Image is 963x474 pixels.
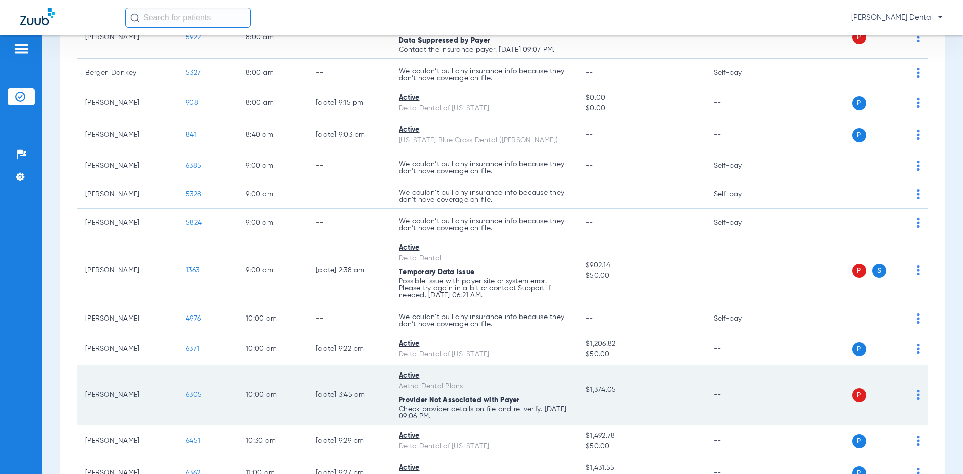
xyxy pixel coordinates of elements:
img: group-dot-blue.svg [917,344,920,354]
span: P [852,264,866,278]
img: group-dot-blue.svg [917,313,920,324]
span: P [852,434,866,448]
td: [PERSON_NAME] [77,425,178,457]
span: [PERSON_NAME] Dental [851,13,943,23]
img: group-dot-blue.svg [917,98,920,108]
td: 9:00 AM [238,209,308,237]
img: group-dot-blue.svg [917,189,920,199]
td: [DATE] 2:38 AM [308,237,391,304]
img: hamburger-icon [13,43,29,55]
span: P [852,128,866,142]
img: group-dot-blue.svg [917,218,920,228]
td: [PERSON_NAME] [77,180,178,209]
td: 9:00 AM [238,237,308,304]
iframe: Chat Widget [913,426,963,474]
span: -- [586,395,697,406]
span: -- [586,34,593,41]
img: Search Icon [130,13,139,22]
span: $50.00 [586,271,697,281]
div: Active [399,463,570,473]
span: P [852,388,866,402]
td: [PERSON_NAME] [77,16,178,59]
span: $1,206.82 [586,339,697,349]
p: Check provider details on file and re-verify. [DATE] 09:06 PM. [399,406,570,420]
span: Provider Not Associated with Payer [399,397,520,404]
span: -- [586,219,593,226]
td: 8:00 AM [238,87,308,119]
span: $1,431.55 [586,463,697,473]
td: Self-pay [706,180,773,209]
td: [DATE] 3:45 AM [308,365,391,425]
span: P [852,96,866,110]
span: 6305 [186,391,202,398]
td: [PERSON_NAME] [77,151,178,180]
td: -- [706,333,773,365]
div: Aetna Dental Plans [399,381,570,392]
span: $0.00 [586,103,697,114]
td: -- [706,87,773,119]
span: -- [586,69,593,76]
span: 6451 [186,437,200,444]
div: Active [399,371,570,381]
td: -- [308,151,391,180]
div: Active [399,125,570,135]
span: $0.00 [586,93,697,103]
span: $50.00 [586,441,697,452]
div: Active [399,431,570,441]
td: Self-pay [706,304,773,333]
span: -- [586,191,593,198]
td: -- [308,209,391,237]
img: group-dot-blue.svg [917,130,920,140]
td: [PERSON_NAME] [77,304,178,333]
td: -- [308,304,391,333]
td: 10:00 AM [238,304,308,333]
p: We couldn’t pull any insurance info because they don’t have coverage on file. [399,189,570,203]
span: 5922 [186,34,201,41]
div: Active [399,339,570,349]
div: [US_STATE] Blue Cross Dental ([PERSON_NAME]) [399,135,570,146]
td: 10:30 AM [238,425,308,457]
p: Possible issue with payer site or system error. Please try again in a bit or contact Support if n... [399,278,570,299]
td: -- [706,119,773,151]
span: -- [586,162,593,169]
p: Contact the insurance payer. [DATE] 09:07 PM. [399,46,570,53]
td: Self-pay [706,151,773,180]
p: We couldn’t pull any insurance info because they don’t have coverage on file. [399,161,570,175]
p: We couldn’t pull any insurance info because they don’t have coverage on file. [399,218,570,232]
p: We couldn’t pull any insurance info because they don’t have coverage on file. [399,313,570,328]
td: [PERSON_NAME] [77,365,178,425]
td: [PERSON_NAME] [77,209,178,237]
td: 8:00 AM [238,59,308,87]
td: Self-pay [706,209,773,237]
div: Delta Dental [399,253,570,264]
span: 4976 [186,315,201,322]
td: -- [308,180,391,209]
td: -- [706,16,773,59]
td: Bergen Dankey [77,59,178,87]
td: [PERSON_NAME] [77,87,178,119]
span: -- [586,315,593,322]
img: group-dot-blue.svg [917,32,920,42]
span: 5327 [186,69,201,76]
img: group-dot-blue.svg [917,265,920,275]
div: Delta Dental of [US_STATE] [399,349,570,360]
div: Delta Dental of [US_STATE] [399,441,570,452]
span: $1,492.78 [586,431,697,441]
span: $1,374.05 [586,385,697,395]
span: $50.00 [586,349,697,360]
td: Self-pay [706,59,773,87]
img: group-dot-blue.svg [917,390,920,400]
td: [PERSON_NAME] [77,237,178,304]
td: -- [706,425,773,457]
td: 8:00 AM [238,16,308,59]
span: 841 [186,131,197,138]
img: Zuub Logo [20,8,55,25]
td: 10:00 AM [238,333,308,365]
td: [DATE] 9:22 PM [308,333,391,365]
div: Active [399,243,570,253]
span: $902.14 [586,260,697,271]
span: 1363 [186,267,199,274]
td: [DATE] 9:03 PM [308,119,391,151]
td: 9:00 AM [238,151,308,180]
td: 10:00 AM [238,365,308,425]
